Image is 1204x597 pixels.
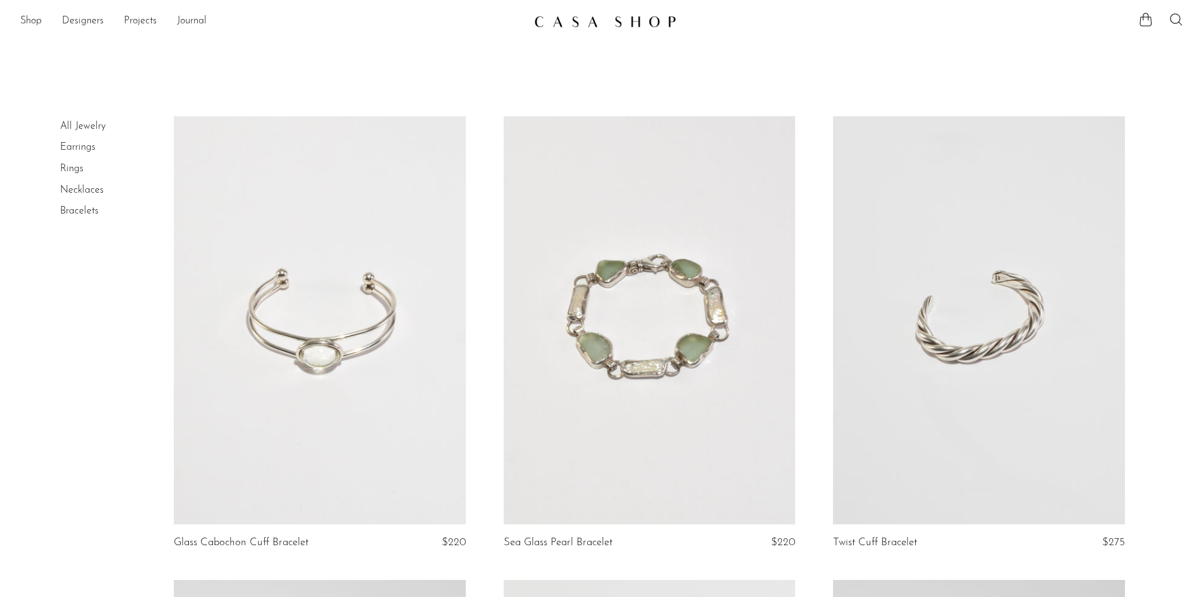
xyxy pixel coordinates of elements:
a: All Jewelry [60,121,106,131]
a: Projects [124,13,157,30]
a: Sea Glass Pearl Bracelet [504,537,612,548]
a: Shop [20,13,42,30]
a: Glass Cabochon Cuff Bracelet [174,537,308,548]
a: Rings [60,164,83,174]
a: Necklaces [60,185,104,195]
a: Twist Cuff Bracelet [833,537,917,548]
ul: NEW HEADER MENU [20,11,524,32]
a: Earrings [60,142,95,152]
a: Designers [62,13,104,30]
span: $275 [1102,537,1125,548]
a: Journal [177,13,207,30]
nav: Desktop navigation [20,11,524,32]
span: $220 [442,537,466,548]
span: $220 [771,537,795,548]
a: Bracelets [60,206,99,216]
